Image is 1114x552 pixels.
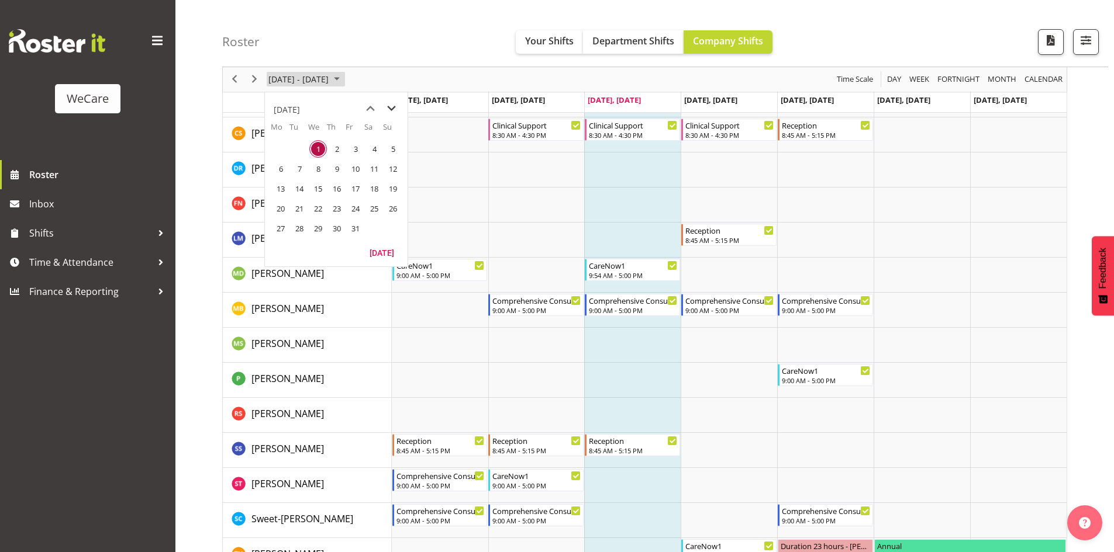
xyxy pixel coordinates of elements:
[1092,236,1114,315] button: Feedback - Show survey
[1073,29,1099,55] button: Filter Shifts
[908,72,932,87] button: Timeline Week
[222,35,260,48] h4: Roster
[365,180,383,197] span: Saturday, October 18, 2025
[251,127,324,140] span: [PERSON_NAME]
[309,220,327,237] span: Wednesday, October 29, 2025
[272,220,289,237] span: Monday, October 27, 2025
[328,180,346,197] span: Thursday, October 16, 2025
[308,121,327,139] th: We
[223,223,392,258] td: Lainie Montgomery resource
[223,152,392,188] td: Deepti Raturi resource
[778,504,873,526] div: Sweet-Lin Chan"s event - Comprehensive Consult Begin From Friday, October 3, 2025 at 9:00:00 AM G...
[251,302,324,315] span: [PERSON_NAME]
[347,160,364,178] span: Friday, October 10, 2025
[291,220,308,237] span: Tuesday, October 28, 2025
[392,504,488,526] div: Sweet-Lin Chan"s event - Comprehensive Consult Begin From Monday, September 29, 2025 at 9:00:00 A...
[251,161,324,175] a: [PERSON_NAME]
[384,160,402,178] span: Sunday, October 12, 2025
[384,200,402,217] span: Sunday, October 26, 2025
[223,363,392,398] td: Pooja Prabhu resource
[328,200,346,217] span: Thursday, October 23, 2025
[223,468,392,503] td: Simone Turner resource
[492,470,581,481] div: CareNow1
[392,259,488,281] div: Marie-Claire Dickson-Bakker"s event - CareNow1 Begin From Monday, September 29, 2025 at 9:00:00 A...
[291,200,308,217] span: Tuesday, October 21, 2025
[289,121,308,139] th: Tu
[328,220,346,237] span: Thursday, October 30, 2025
[29,224,152,242] span: Shifts
[684,30,772,54] button: Company Shifts
[308,139,327,159] td: Wednesday, October 1, 2025
[589,259,677,271] div: CareNow1
[685,235,774,245] div: 8:45 AM - 5:15 PM
[251,442,324,455] span: [PERSON_NAME]
[251,477,324,490] span: [PERSON_NAME]
[681,224,777,246] div: Lainie Montgomery"s event - Reception Begin From Thursday, October 2, 2025 at 8:45:00 AM GMT+13:0...
[274,98,300,121] div: title
[782,294,870,306] div: Comprehensive Consult
[364,121,383,139] th: Sa
[227,72,243,87] button: Previous
[328,140,346,158] span: Thursday, October 2, 2025
[392,469,488,491] div: Simone Turner"s event - Comprehensive Consult Begin From Monday, September 29, 2025 at 9:00:00 AM...
[225,67,244,92] div: previous period
[488,119,584,141] div: Catherine Stewart"s event - Clinical Support Begin From Tuesday, September 30, 2025 at 8:30:00 AM...
[492,305,581,315] div: 9:00 AM - 5:00 PM
[267,72,330,87] span: [DATE] - [DATE]
[589,446,677,455] div: 8:45 AM - 5:15 PM
[251,266,324,280] a: [PERSON_NAME]
[585,119,680,141] div: Catherine Stewart"s event - Clinical Support Begin From Wednesday, October 1, 2025 at 8:30:00 AM ...
[836,72,874,87] span: Time Scale
[685,305,774,315] div: 9:00 AM - 5:00 PM
[29,166,170,183] span: Roster
[267,72,345,87] button: October 2025
[492,130,581,140] div: 8:30 AM - 4:30 PM
[347,180,364,197] span: Friday, October 17, 2025
[244,67,264,92] div: next period
[251,231,324,245] a: [PERSON_NAME]
[589,294,677,306] div: Comprehensive Consult
[936,72,982,87] button: Fortnight
[67,90,109,107] div: WeCare
[384,140,402,158] span: Sunday, October 5, 2025
[396,470,485,481] div: Comprehensive Consult
[392,434,488,456] div: Savanna Samson"s event - Reception Begin From Monday, September 29, 2025 at 8:45:00 AM GMT+13:00 ...
[365,140,383,158] span: Saturday, October 4, 2025
[29,195,170,213] span: Inbox
[251,512,353,525] span: Sweet-[PERSON_NAME]
[251,477,324,491] a: [PERSON_NAME]
[395,95,448,105] span: [DATE], [DATE]
[492,481,581,490] div: 9:00 AM - 5:00 PM
[685,119,774,131] div: Clinical Support
[589,270,677,280] div: 9:54 AM - 5:00 PM
[396,259,485,271] div: CareNow1
[272,180,289,197] span: Monday, October 13, 2025
[223,188,392,223] td: Firdous Naqvi resource
[272,200,289,217] span: Monday, October 20, 2025
[251,512,353,526] a: Sweet-[PERSON_NAME]
[1098,248,1108,289] span: Feedback
[492,119,581,131] div: Clinical Support
[589,435,677,446] div: Reception
[782,130,870,140] div: 8:45 AM - 5:15 PM
[291,180,308,197] span: Tuesday, October 14, 2025
[908,72,930,87] span: Week
[383,121,402,139] th: Su
[492,435,581,446] div: Reception
[877,95,930,105] span: [DATE], [DATE]
[396,270,485,280] div: 9:00 AM - 5:00 PM
[251,442,324,456] a: [PERSON_NAME]
[360,98,381,119] button: previous month
[886,72,902,87] span: Day
[1079,517,1091,529] img: help-xxl-2.png
[681,119,777,141] div: Catherine Stewart"s event - Clinical Support Begin From Thursday, October 2, 2025 at 8:30:00 AM G...
[835,72,875,87] button: Time Scale
[1023,72,1065,87] button: Month
[251,301,324,315] a: [PERSON_NAME]
[223,328,392,363] td: Mehreen Sardar resource
[585,294,680,316] div: Matthew Brewer"s event - Comprehensive Consult Begin From Wednesday, October 1, 2025 at 9:00:00 A...
[251,267,324,280] span: [PERSON_NAME]
[782,516,870,525] div: 9:00 AM - 5:00 PM
[251,407,324,420] span: [PERSON_NAME]
[264,67,347,92] div: Sep 29 - Oct 05, 2025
